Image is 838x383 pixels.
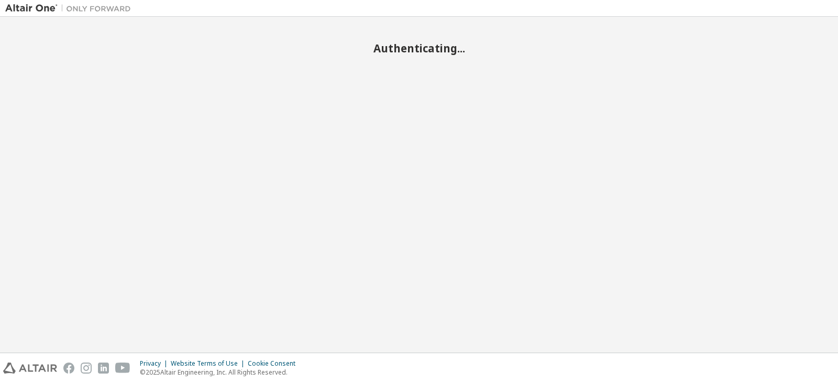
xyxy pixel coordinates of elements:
[81,363,92,374] img: instagram.svg
[98,363,109,374] img: linkedin.svg
[5,3,136,14] img: Altair One
[140,368,302,377] p: © 2025 Altair Engineering, Inc. All Rights Reserved.
[171,359,248,368] div: Website Terms of Use
[5,41,833,55] h2: Authenticating...
[248,359,302,368] div: Cookie Consent
[115,363,130,374] img: youtube.svg
[3,363,57,374] img: altair_logo.svg
[140,359,171,368] div: Privacy
[63,363,74,374] img: facebook.svg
